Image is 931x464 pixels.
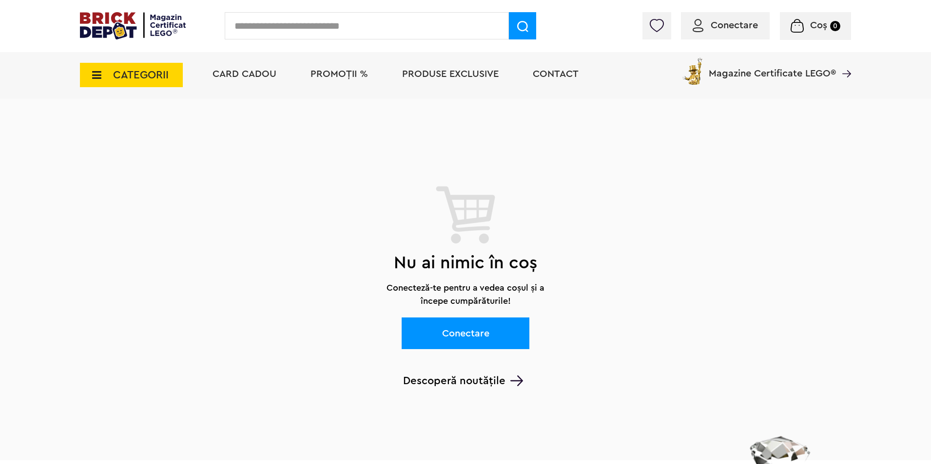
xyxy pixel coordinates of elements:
a: PROMOȚII % [310,69,368,79]
a: Conectare [693,20,758,30]
p: Conecteză-te pentru a vedea coșul și a începe cumpărăturile! [377,281,554,308]
a: Descoperă noutățile [80,374,846,387]
a: Produse exclusive [402,69,499,79]
img: Arrow%20-%20Down.svg [510,375,523,386]
span: Conectare [711,20,758,30]
h2: Nu ai nimic în coș [80,244,851,281]
a: Contact [533,69,579,79]
a: Card Cadou [213,69,276,79]
a: Conectare [402,317,529,349]
span: CATEGORII [113,70,169,80]
small: 0 [830,21,840,31]
a: Magazine Certificate LEGO® [836,56,851,66]
span: Magazine Certificate LEGO® [709,56,836,78]
span: Coș [810,20,827,30]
